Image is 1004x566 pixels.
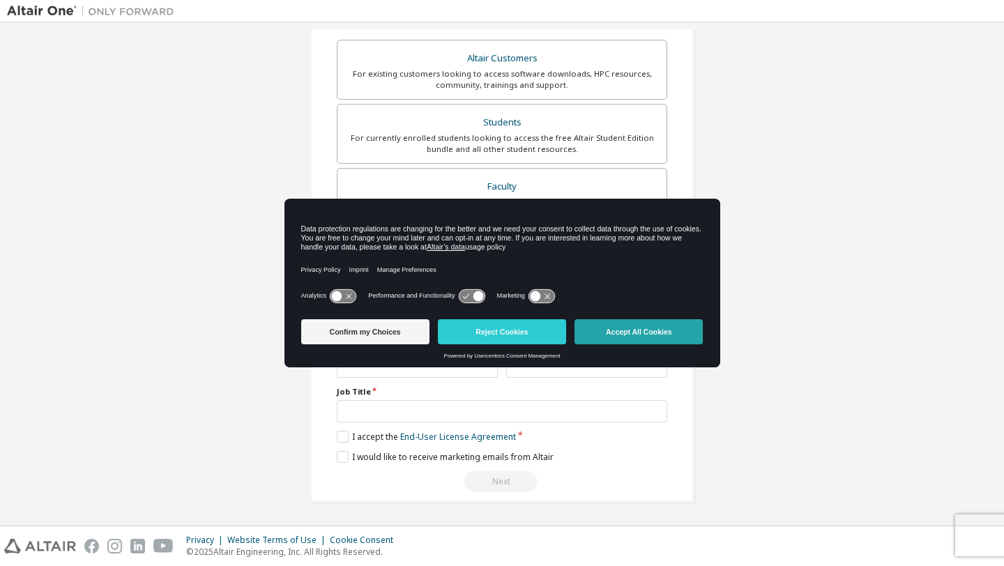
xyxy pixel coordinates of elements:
div: For currently enrolled students looking to access the free Altair Student Edition bundle and all ... [346,132,658,155]
label: Job Title [337,386,667,397]
div: Faculty [346,177,658,197]
img: linkedin.svg [130,539,145,553]
p: © 2025 Altair Engineering, Inc. All Rights Reserved. [186,546,402,558]
a: End-User License Agreement [400,431,516,443]
img: youtube.svg [153,539,174,553]
div: Privacy [186,535,227,546]
img: instagram.svg [107,539,122,553]
div: Students [346,113,658,132]
img: altair_logo.svg [4,539,76,553]
img: facebook.svg [84,539,99,553]
div: Website Terms of Use [227,535,330,546]
div: Read and acccept EULA to continue [337,471,667,492]
div: For faculty & administrators of academic institutions administering students and accessing softwa... [346,196,658,218]
img: Altair One [7,4,181,18]
label: I would like to receive marketing emails from Altair [337,451,554,463]
div: Cookie Consent [330,535,402,546]
div: For existing customers looking to access software downloads, HPC resources, community, trainings ... [346,68,658,91]
div: Altair Customers [346,49,658,68]
label: I accept the [337,431,516,443]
